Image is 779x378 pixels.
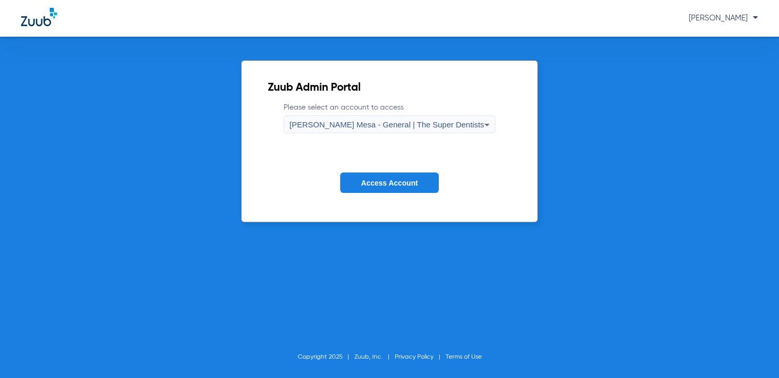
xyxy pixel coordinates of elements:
[340,172,439,193] button: Access Account
[689,14,758,22] span: [PERSON_NAME]
[284,102,495,133] label: Please select an account to access
[354,352,395,362] li: Zuub, Inc.
[361,179,418,187] span: Access Account
[289,120,484,129] span: [PERSON_NAME] Mesa - General | The Super Dentists
[446,354,482,360] a: Terms of Use
[268,83,511,93] h2: Zuub Admin Portal
[298,352,354,362] li: Copyright 2025
[727,328,779,378] iframe: Chat Widget
[395,354,434,360] a: Privacy Policy
[21,8,57,26] img: Zuub Logo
